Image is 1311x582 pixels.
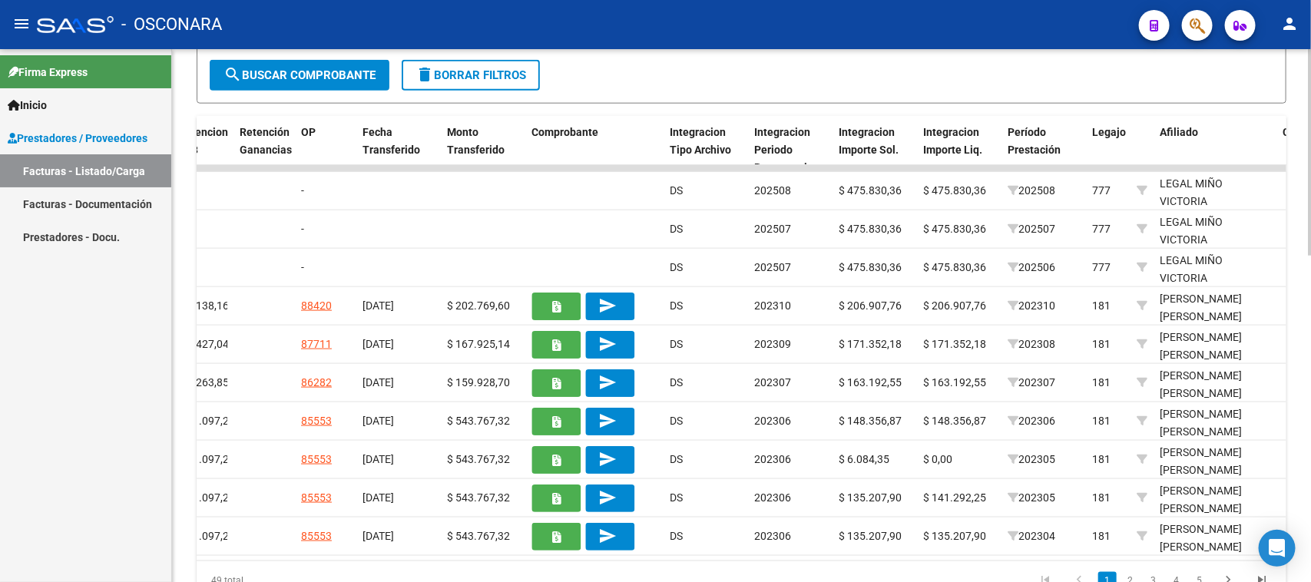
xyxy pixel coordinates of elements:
mat-icon: send [598,527,617,545]
span: Buscar Comprobante [223,68,376,82]
span: $ 148.356,87 [839,415,902,427]
span: $ 135.207,90 [839,491,902,504]
span: 202305 [1008,491,1055,504]
mat-icon: send [598,450,617,468]
span: Afiliado [1160,126,1198,138]
div: [PERSON_NAME] [PERSON_NAME] 20490699865 [1160,482,1270,534]
span: - [301,261,304,273]
span: $ 206.907,76 [923,299,986,312]
span: 202306 [754,415,791,427]
span: [DATE] [363,415,394,427]
span: $ 159.928,70 [447,376,510,389]
span: DS [670,338,683,350]
span: 202306 [1008,415,1055,427]
span: $ 11.097,29 [178,530,235,542]
span: 202507 [754,223,791,235]
span: $ 543.767,32 [447,530,510,542]
span: Fecha Transferido [363,126,420,156]
span: $ 6.084,35 [839,453,889,465]
span: $ 475.830,36 [839,261,902,273]
span: OP [301,126,316,138]
div: 181 [1092,336,1111,353]
mat-icon: search [223,65,242,84]
div: 777 [1092,182,1111,200]
span: Borrar Filtros [415,68,526,82]
div: Open Intercom Messenger [1259,530,1296,567]
mat-icon: send [598,373,617,392]
span: $ 206.907,76 [839,299,902,312]
mat-icon: send [598,412,617,430]
span: $ 135.207,90 [923,530,986,542]
datatable-header-cell: Retencion IIBB [172,116,233,184]
span: 202508 [1008,184,1055,197]
span: DS [670,453,683,465]
span: 202309 [754,338,791,350]
span: $ 11.097,29 [178,491,235,504]
span: 202306 [754,491,791,504]
div: LEGAL MIÑO VICTORIA 27539823731 [1160,175,1270,227]
span: [DATE] [363,299,394,312]
span: $ 163.192,55 [839,376,902,389]
datatable-header-cell: OP [295,116,356,184]
div: 181 [1092,412,1111,430]
span: Firma Express [8,64,88,81]
div: [PERSON_NAME] [PERSON_NAME] 20490699865 [1160,290,1270,342]
a: 87711 [301,338,332,350]
div: 181 [1092,451,1111,468]
span: $ 475.830,36 [923,184,986,197]
span: $ 163.192,55 [923,376,986,389]
div: 777 [1092,220,1111,238]
datatable-header-cell: Legajo [1086,116,1131,184]
span: Integracion Importe Sol. [839,126,899,156]
div: 181 [1092,374,1111,392]
span: DS [670,376,683,389]
a: 88420 [301,299,332,312]
a: 85553 [301,453,332,465]
span: $ 148.356,87 [923,415,986,427]
a: 85553 [301,491,332,504]
span: $ 543.767,32 [447,415,510,427]
span: Retencion IIBB [178,126,228,156]
button: Borrar Filtros [402,60,540,91]
mat-icon: send [598,488,617,507]
span: 202508 [754,184,791,197]
span: DS [670,299,683,312]
datatable-header-cell: Integracion Tipo Archivo [664,116,748,184]
span: $ 171.352,18 [923,338,986,350]
span: 202306 [754,453,791,465]
datatable-header-cell: Integracion Importe Liq. [917,116,1001,184]
datatable-header-cell: Comprobante [525,116,664,184]
span: Inicio [8,97,47,114]
span: 202310 [754,299,791,312]
span: 202310 [1008,299,1055,312]
span: DS [670,415,683,427]
mat-icon: person [1280,15,1299,33]
span: [DATE] [363,530,394,542]
span: [DATE] [363,376,394,389]
span: $ 0,00 [923,453,952,465]
span: $ 3.263,85 [178,376,229,389]
span: $ 11.097,29 [178,415,235,427]
a: 85553 [301,415,332,427]
datatable-header-cell: Integracion Importe Sol. [833,116,917,184]
div: [PERSON_NAME] [PERSON_NAME] 20490699865 [1160,405,1270,458]
span: $ 141.292,25 [923,491,986,504]
span: [DATE] [363,491,394,504]
span: $ 475.830,36 [923,261,986,273]
datatable-header-cell: Período Prestación [1001,116,1086,184]
div: 181 [1092,489,1111,507]
span: $ 202.769,60 [447,299,510,312]
div: 777 [1092,259,1111,276]
span: $ 475.830,36 [839,223,902,235]
div: [PERSON_NAME] [PERSON_NAME] 20490699865 [1160,329,1270,381]
span: 202507 [754,261,791,273]
span: DS [670,530,683,542]
span: [DATE] [363,453,394,465]
mat-icon: send [598,335,617,353]
span: DS [670,491,683,504]
button: Buscar Comprobante [210,60,389,91]
span: - OSCONARA [121,8,222,41]
span: $ 11.097,29 [178,453,235,465]
span: $ 543.767,32 [447,491,510,504]
span: 202305 [1008,453,1055,465]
